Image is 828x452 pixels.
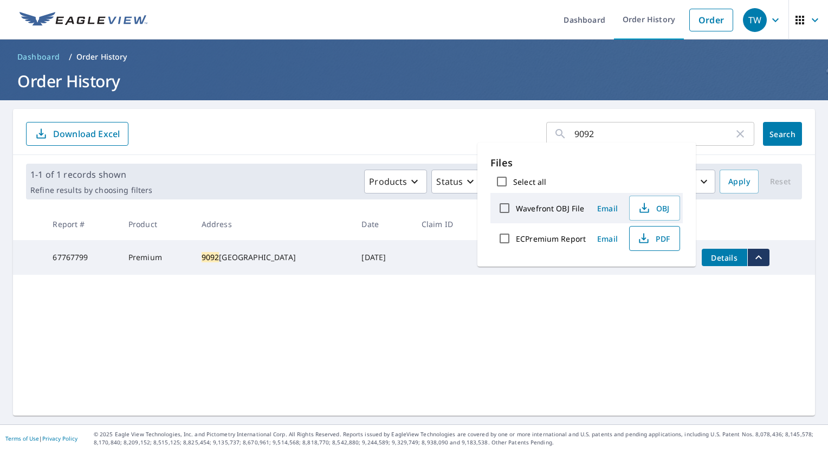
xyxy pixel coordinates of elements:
[13,48,815,66] nav: breadcrumb
[629,196,680,221] button: OBJ
[369,175,407,188] p: Products
[202,252,219,262] mark: 9092
[53,128,120,140] p: Download Excel
[44,240,119,275] td: 67767799
[202,252,345,263] div: [GEOGRAPHIC_DATA]
[574,119,734,149] input: Address, Report #, Claim ID, etc.
[13,48,64,66] a: Dashboard
[76,51,127,62] p: Order History
[353,240,412,275] td: [DATE]
[5,435,39,442] a: Terms of Use
[69,50,72,63] li: /
[5,435,77,442] p: |
[490,156,683,170] p: Files
[720,170,759,193] button: Apply
[413,208,483,240] th: Claim ID
[708,253,741,263] span: Details
[629,226,680,251] button: PDF
[44,208,119,240] th: Report #
[94,430,823,447] p: © 2025 Eagle View Technologies, Inc. and Pictometry International Corp. All Rights Reserved. Repo...
[513,177,546,187] label: Select all
[743,8,767,32] div: TW
[13,70,815,92] h1: Order History
[26,122,128,146] button: Download Excel
[20,12,147,28] img: EV Logo
[353,208,412,240] th: Date
[436,175,463,188] p: Status
[431,170,483,193] button: Status
[728,175,750,189] span: Apply
[689,9,733,31] a: Order
[120,240,193,275] td: Premium
[364,170,427,193] button: Products
[120,208,193,240] th: Product
[772,129,793,139] span: Search
[590,230,625,247] button: Email
[42,435,77,442] a: Privacy Policy
[30,185,152,195] p: Refine results by choosing filters
[747,249,769,266] button: filesDropdownBtn-67767799
[516,203,584,214] label: Wavefront OBJ File
[636,232,671,245] span: PDF
[17,51,60,62] span: Dashboard
[636,202,671,215] span: OBJ
[516,234,586,244] label: ECPremium Report
[763,122,802,146] button: Search
[702,249,747,266] button: detailsBtn-67767799
[594,234,620,244] span: Email
[30,168,152,181] p: 1-1 of 1 records shown
[193,208,353,240] th: Address
[594,203,620,214] span: Email
[590,200,625,217] button: Email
